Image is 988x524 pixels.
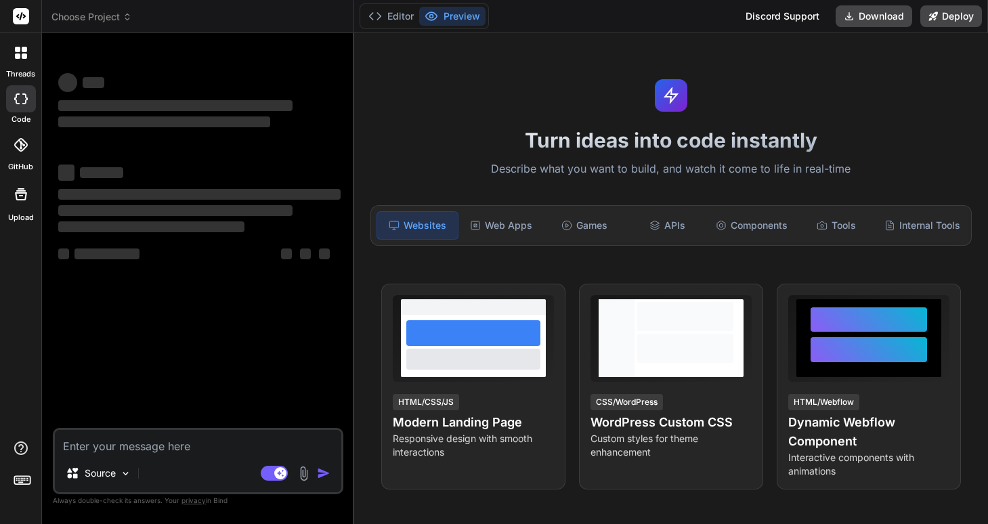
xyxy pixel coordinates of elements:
h4: Dynamic Webflow Component [788,413,949,451]
div: Discord Support [737,5,828,27]
span: ‌ [58,116,270,127]
span: Choose Project [51,10,132,24]
span: ‌ [83,77,104,88]
label: threads [6,68,35,80]
div: HTML/CSS/JS [393,394,459,410]
div: CSS/WordPress [590,394,663,410]
div: Internal Tools [879,211,966,240]
p: Always double-check its answers. Your in Bind [53,494,343,507]
img: Pick Models [120,468,131,479]
h4: Modern Landing Page [393,413,554,432]
div: Web Apps [461,211,542,240]
p: Custom styles for theme enhancement [590,432,752,459]
div: Games [544,211,625,240]
p: Describe what you want to build, and watch it come to life in real-time [362,160,980,178]
span: ‌ [300,248,311,259]
div: APIs [627,211,708,240]
div: Websites [377,211,458,240]
span: ‌ [74,248,139,259]
span: ‌ [58,189,341,200]
p: Source [85,466,116,480]
span: ‌ [58,165,74,181]
div: HTML/Webflow [788,394,859,410]
span: ‌ [58,248,69,259]
label: GitHub [8,161,33,173]
label: code [12,114,30,125]
h1: Turn ideas into code instantly [362,128,980,152]
button: Deploy [920,5,982,27]
p: Responsive design with smooth interactions [393,432,554,459]
button: Download [836,5,912,27]
div: Tools [796,211,876,240]
div: Components [710,211,793,240]
span: ‌ [281,248,292,259]
button: Editor [363,7,419,26]
button: Preview [419,7,486,26]
span: ‌ [80,167,123,178]
img: attachment [296,466,312,481]
img: icon [317,466,330,480]
span: ‌ [58,205,293,216]
h4: WordPress Custom CSS [590,413,752,432]
span: ‌ [58,221,244,232]
span: ‌ [58,100,293,111]
span: ‌ [58,73,77,92]
span: ‌ [319,248,330,259]
label: Upload [8,212,34,223]
span: privacy [181,496,206,504]
p: Interactive components with animations [788,451,949,478]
